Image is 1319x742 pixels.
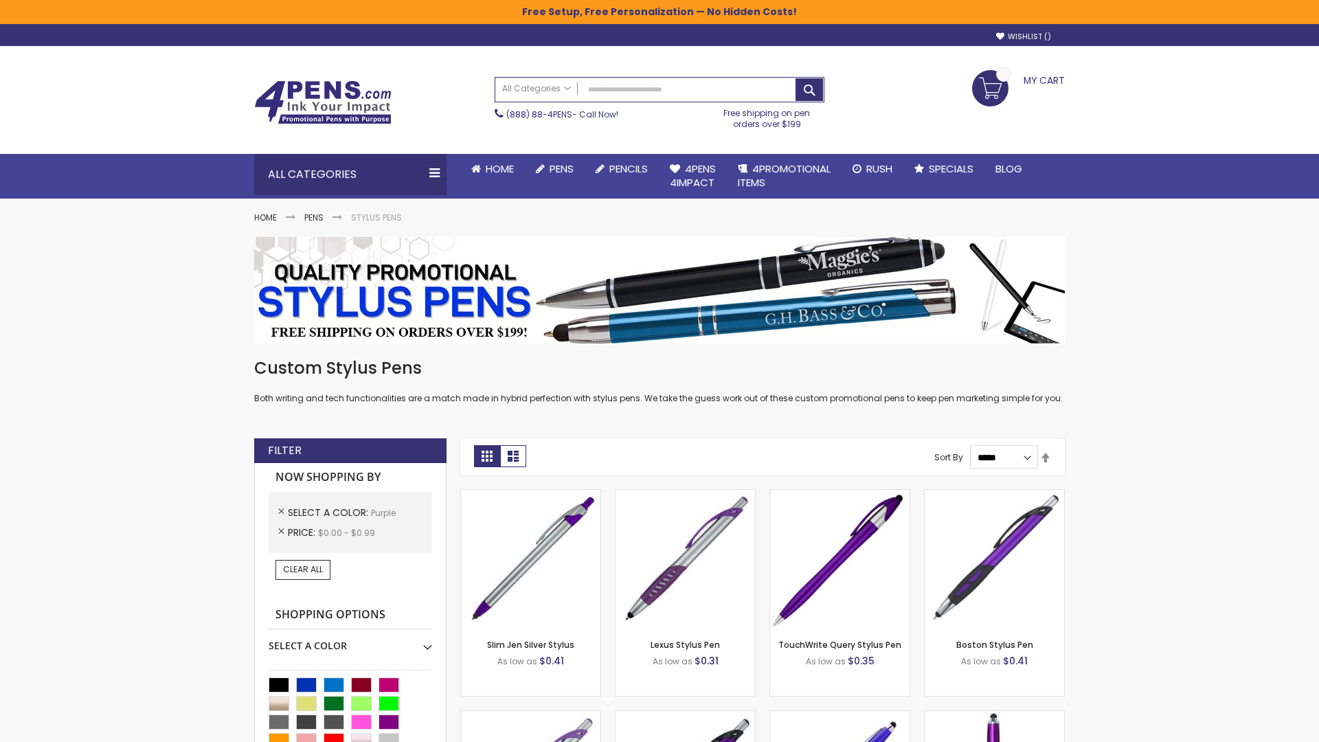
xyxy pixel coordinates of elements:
[925,710,1064,722] a: TouchWrite Command Stylus Pen-Purple
[269,600,432,630] strong: Shopping Options
[996,32,1051,42] a: Wishlist
[304,212,324,223] a: Pens
[616,710,755,722] a: Lexus Metallic Stylus Pen-Purple
[670,161,716,190] span: 4Pens 4impact
[550,161,574,176] span: Pens
[984,154,1033,184] a: Blog
[925,490,1064,629] img: Boston Stylus Pen-Purple
[903,154,984,184] a: Specials
[934,451,963,463] label: Sort By
[495,78,578,100] a: All Categories
[288,526,318,539] span: Price
[925,489,1064,501] a: Boston Stylus Pen-Purple
[842,154,903,184] a: Rush
[585,154,659,184] a: Pencils
[770,490,910,629] img: TouchWrite Query Stylus Pen-Purple
[848,654,875,668] span: $0.35
[269,629,432,653] div: Select A Color
[1003,654,1028,668] span: $0.41
[318,527,375,539] span: $0.00 - $0.99
[288,506,371,519] span: Select A Color
[497,655,537,667] span: As low as
[461,710,600,722] a: Boston Silver Stylus Pen-Purple
[539,654,564,668] span: $0.41
[283,563,323,575] span: Clear All
[651,639,720,651] a: Lexus Stylus Pen
[502,83,571,94] span: All Categories
[269,463,432,492] strong: Now Shopping by
[486,161,514,176] span: Home
[738,161,831,190] span: 4PROMOTIONAL ITEMS
[866,161,892,176] span: Rush
[474,445,500,467] strong: Grid
[460,154,525,184] a: Home
[351,212,402,223] strong: Stylus Pens
[961,655,1001,667] span: As low as
[254,357,1065,379] h1: Custom Stylus Pens
[461,490,600,629] img: Slim Jen Silver Stylus-Purple
[254,80,392,124] img: 4Pens Custom Pens and Promotional Products
[461,489,600,501] a: Slim Jen Silver Stylus-Purple
[770,489,910,501] a: TouchWrite Query Stylus Pen-Purple
[956,639,1033,651] a: Boston Stylus Pen
[653,655,692,667] span: As low as
[616,490,755,629] img: Lexus Stylus Pen-Purple
[254,212,277,223] a: Home
[506,109,572,120] a: (888) 88-4PENS
[770,710,910,722] a: Sierra Stylus Twist Pen-Purple
[254,237,1065,344] img: Stylus Pens
[275,560,330,579] a: Clear All
[659,154,727,199] a: 4Pens4impact
[254,357,1065,405] div: Both writing and tech functionalities are a match made in hybrid perfection with stylus pens. We ...
[254,154,447,195] div: All Categories
[487,639,574,651] a: Slim Jen Silver Stylus
[727,154,842,199] a: 4PROMOTIONALITEMS
[371,507,396,519] span: Purple
[695,654,719,668] span: $0.31
[525,154,585,184] a: Pens
[995,161,1022,176] span: Blog
[710,102,825,130] div: Free shipping on pen orders over $199
[929,161,973,176] span: Specials
[506,109,618,120] span: - Call Now!
[778,639,901,651] a: TouchWrite Query Stylus Pen
[268,443,302,458] strong: Filter
[806,655,846,667] span: As low as
[616,489,755,501] a: Lexus Stylus Pen-Purple
[609,161,648,176] span: Pencils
